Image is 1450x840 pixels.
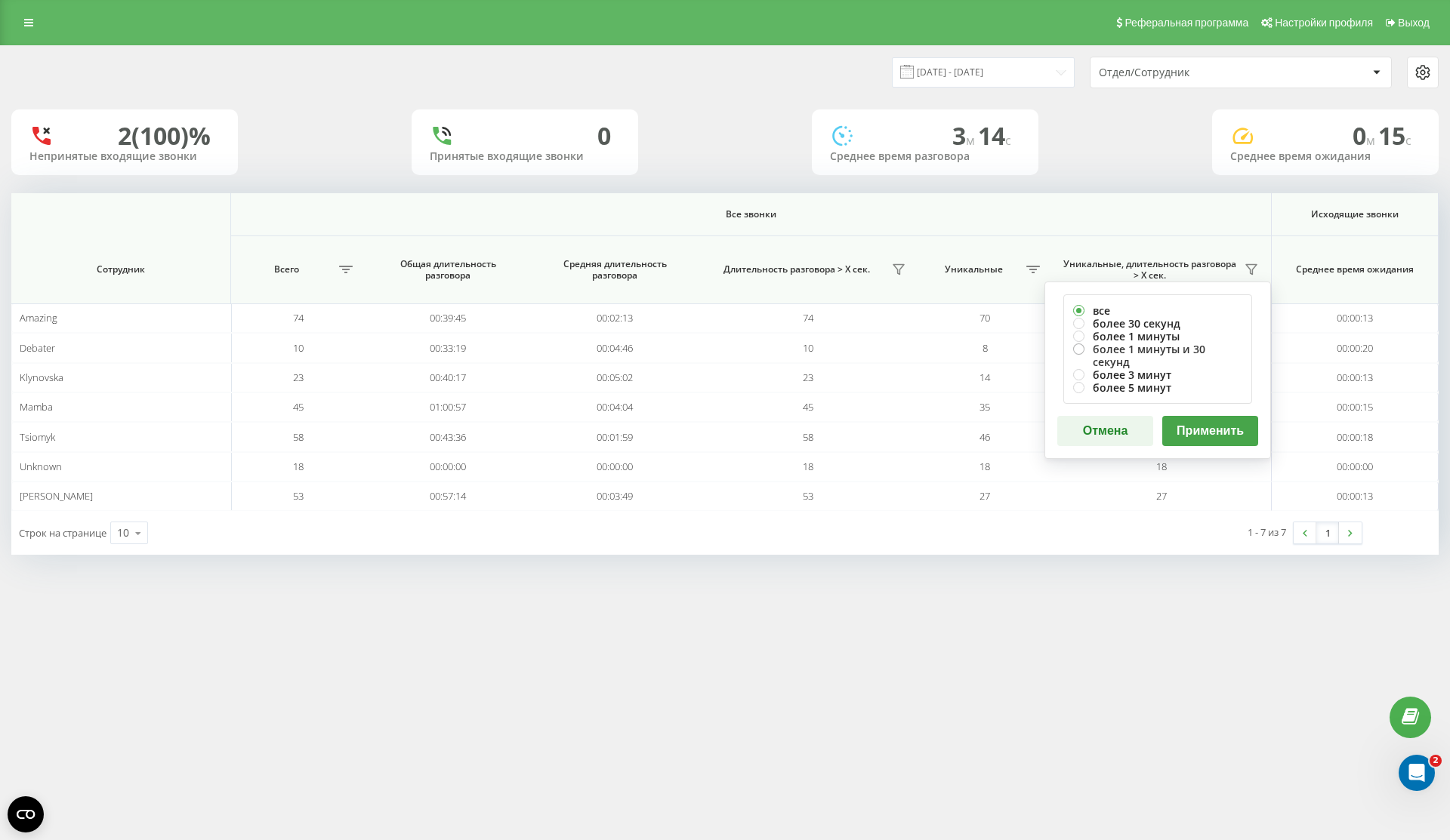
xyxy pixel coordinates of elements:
[1287,263,1423,275] span: Среднее время ожидания
[365,422,532,451] td: 00:43:36
[1316,522,1339,543] a: 1
[980,489,990,503] span: 27
[1073,330,1242,343] label: более 1 минуты
[597,122,611,150] div: 0
[365,452,532,482] td: 00:00:00
[830,150,1020,163] div: Среднее время разговора
[1272,363,1439,392] td: 00:00:13
[1366,132,1378,149] span: м
[293,400,304,414] span: 45
[1125,17,1248,29] span: Реферальная программа
[532,482,699,511] td: 00:03:49
[547,258,683,282] span: Средняя длительность разговора
[978,119,1011,152] span: 14
[1073,368,1242,381] label: более 3 минут
[1073,381,1242,394] label: более 5 минут
[365,392,532,422] td: 01:00:57
[365,303,532,333] td: 00:39:45
[293,489,304,503] span: 53
[980,371,990,384] span: 14
[980,460,990,473] span: 18
[1230,150,1421,163] div: Среднее время ожидания
[1353,119,1378,152] span: 0
[1057,416,1153,446] button: Отмена
[1272,303,1439,333] td: 00:00:13
[926,263,1022,275] span: Уникальные
[239,263,335,275] span: Всего
[952,119,978,152] span: 3
[803,400,813,414] span: 45
[1272,392,1439,422] td: 00:00:15
[20,311,57,325] span: Amazing
[983,341,988,355] span: 8
[293,371,304,384] span: 23
[118,122,211,150] div: 2 (100)%
[293,311,304,325] span: 74
[365,482,532,511] td: 00:57:14
[803,489,813,503] span: 53
[8,796,44,832] button: Open CMP widget
[20,341,55,355] span: Debater
[293,460,304,473] span: 18
[293,430,304,444] span: 58
[1073,317,1242,330] label: более 30 секунд
[803,371,813,384] span: 23
[803,430,813,444] span: 58
[20,371,63,384] span: Klynovska
[1060,258,1240,282] span: Уникальные, длительность разговора > Х сек.
[19,526,106,540] span: Строк на странице
[365,363,532,392] td: 00:40:17
[1099,66,1279,79] div: Отдел/Сотрудник
[1272,452,1439,482] td: 00:00:00
[980,430,990,444] span: 46
[532,452,699,482] td: 00:00:00
[20,400,53,414] span: Mamba
[1405,132,1411,149] span: c
[1430,755,1442,767] span: 2
[1378,119,1411,152] span: 15
[1073,304,1242,317] label: все
[803,311,813,325] span: 74
[532,363,699,392] td: 00:05:02
[1156,460,1167,473] span: 18
[20,460,62,473] span: Unknown
[1156,489,1167,503] span: 27
[1005,132,1011,149] span: c
[1162,416,1258,446] button: Применить
[29,150,220,163] div: Непринятые входящие звонки
[803,460,813,473] span: 18
[1398,17,1430,29] span: Выход
[980,311,990,325] span: 70
[1275,17,1373,29] span: Настройки профиля
[117,525,129,540] div: 10
[29,263,213,275] span: Сотрудник
[1399,755,1435,791] iframe: Intercom live chat
[365,333,532,362] td: 00:33:19
[1248,525,1286,540] div: 1 - 7 из 7
[293,341,304,355] span: 10
[1287,208,1423,220] span: Исходящие звонки
[1073,343,1242,368] label: более 1 минуты и 30 секунд
[706,263,887,275] span: Длительность разговора > Х сек.
[966,132,978,149] span: м
[290,208,1212,220] span: Все звонки
[532,333,699,362] td: 00:04:46
[1272,333,1439,362] td: 00:00:20
[380,258,517,282] span: Общая длительность разговора
[430,150,620,163] div: Принятые входящие звонки
[1272,482,1439,511] td: 00:00:13
[532,392,699,422] td: 00:04:04
[1272,422,1439,451] td: 00:00:18
[980,400,990,414] span: 35
[532,303,699,333] td: 00:02:13
[803,341,813,355] span: 10
[532,422,699,451] td: 00:01:59
[20,430,55,444] span: Tsiomyk
[20,489,93,503] span: [PERSON_NAME]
